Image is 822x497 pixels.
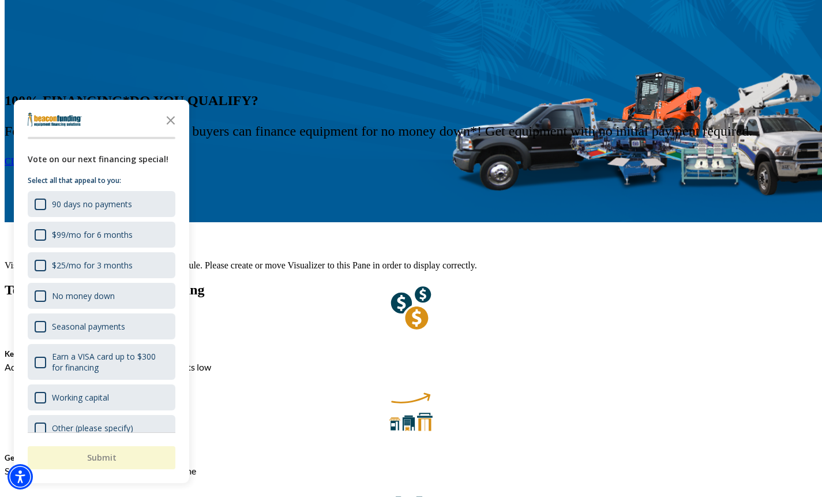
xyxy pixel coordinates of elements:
[28,175,175,186] p: Select all that appeal to you:
[52,260,133,271] div: $25/mo for 3 months
[28,153,175,166] div: Vote on our next financing special!
[28,191,175,217] div: 90 days no payments
[28,415,175,441] div: Other (please specify)
[28,344,175,380] div: Earn a VISA card up to $300 for financing
[52,351,168,373] div: Earn a VISA card up to $300 for financing
[5,453,817,462] h5: Get Equipment Faster
[52,229,133,240] div: $99/mo for 6 months
[28,222,175,248] div: $99/mo for 6 months
[5,361,211,372] span: Add equipment and services while keeping costs low
[5,93,817,109] h2: 100% FINANCING*
[5,349,817,358] h5: Keep Your Costs Low
[52,321,125,332] div: Seasonal payments
[52,290,115,301] div: No money down
[159,108,182,131] button: Close the survey
[5,120,817,142] span: For a limited time, well-qualified buyers can finance equipment for no money down*! Get equipment...
[5,156,88,166] a: CLAIM THIS OFFER
[28,283,175,309] div: No money down
[5,282,817,298] h2: Top 3 Benefits of 100% Financing
[130,93,258,108] span: DO YOU QUALIFY?
[28,113,82,126] img: Company logo
[7,464,33,489] div: Accessibility Menu
[5,260,817,271] p: Visualizer not found in the same Pane as this module. Please create or move Visualizer to this Pa...
[52,199,132,210] div: 90 days no payments
[52,423,133,434] div: Other (please specify)
[52,392,109,403] div: Working capital
[28,313,175,339] div: Seasonal payments
[28,384,175,410] div: Working capital
[28,446,175,469] button: Submit
[14,100,189,483] div: Survey
[28,252,175,278] div: $25/mo for 3 months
